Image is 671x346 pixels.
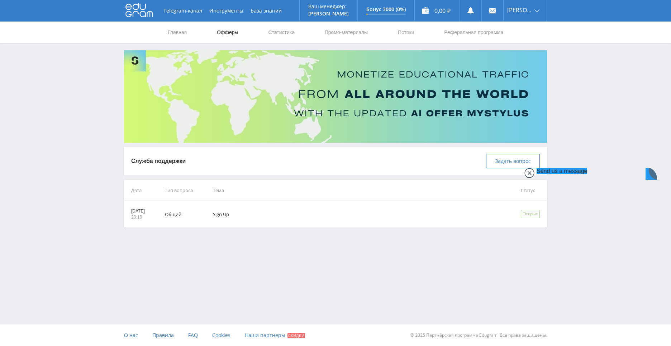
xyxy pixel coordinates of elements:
a: Промо-материалы [324,22,368,43]
p: Ваш менеджер: [308,4,349,9]
td: Статус [511,180,547,201]
a: Реферальная программа [443,22,504,43]
a: Офферы [216,22,239,43]
a: Cookies [212,324,230,346]
span: Cookies [212,332,230,338]
p: [PERSON_NAME] [308,11,349,17]
a: Наши партнеры Скидки [245,324,305,346]
span: FAQ [188,332,198,338]
td: Дата [124,180,155,201]
td: Тема [203,180,511,201]
button: Задать вопрос [486,154,540,168]
a: Статистика [267,22,295,43]
td: Тип вопроса [155,180,203,201]
div: © 2025 Партнёрская программа Edugram. Все права защищены. [339,324,547,346]
span: Задать вопрос [495,158,531,164]
a: Правила [152,324,174,346]
p: 23:16 [131,214,145,220]
p: Служба поддержки [131,157,186,165]
div: Открыт [521,210,540,218]
td: Sign Up [203,201,511,228]
p: Бонус 3000 (0%) [366,6,406,12]
span: [PERSON_NAME] [507,7,532,13]
a: О нас [124,324,138,346]
p: [DATE] [131,208,145,214]
a: Потоки [397,22,415,43]
a: FAQ [188,324,198,346]
span: Правила [152,332,174,338]
span: Наши партнеры [245,332,285,338]
a: Главная [167,22,187,43]
span: Скидки [287,333,305,338]
span: О нас [124,332,138,338]
img: Banner [124,50,547,143]
td: Общий [155,201,203,228]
